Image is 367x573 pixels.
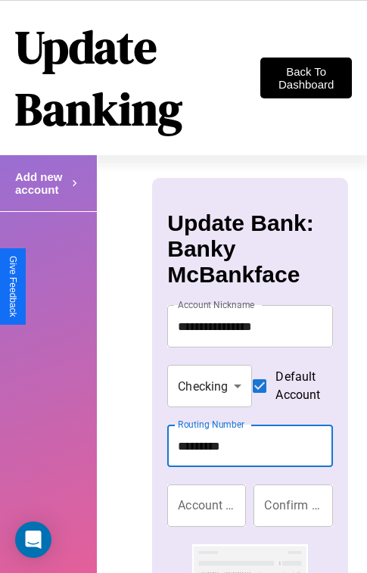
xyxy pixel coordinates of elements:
div: Give Feedback [8,256,18,317]
h1: Update Banking [15,16,260,140]
h4: Add new account [15,170,68,196]
div: Checking [167,365,252,407]
label: Account Nickname [178,298,255,311]
h3: Update Bank: Banky McBankface [167,210,332,288]
button: Back To Dashboard [260,58,352,98]
span: Default Account [275,368,320,404]
div: Open Intercom Messenger [15,522,51,558]
label: Routing Number [178,418,244,431]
